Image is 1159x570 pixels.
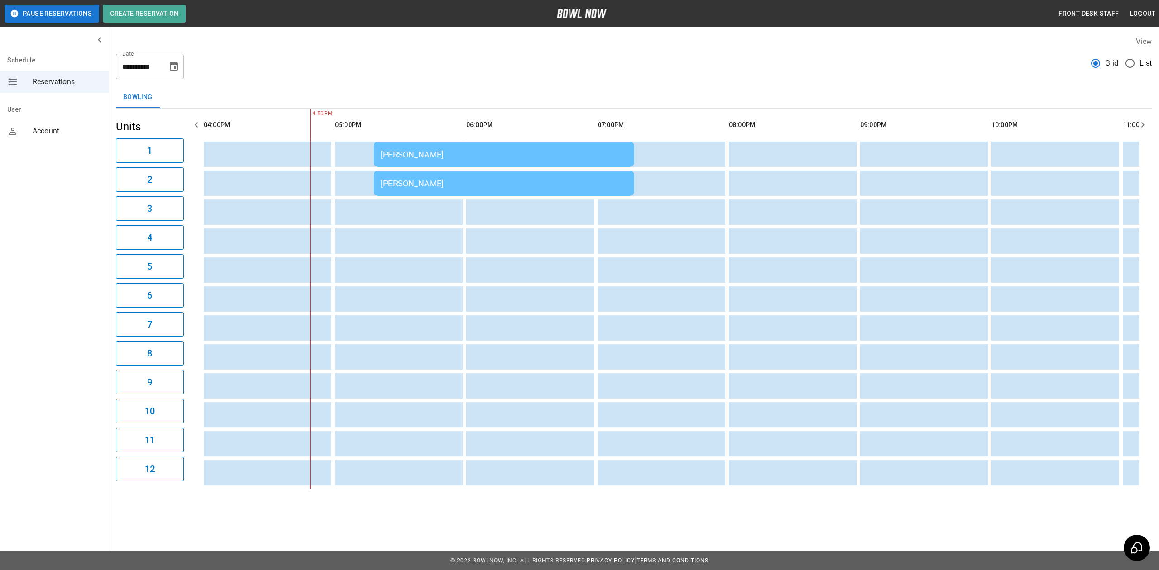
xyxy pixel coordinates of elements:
[557,9,607,18] img: logo
[147,172,152,187] h6: 2
[116,86,1152,108] div: inventory tabs
[147,346,152,361] h6: 8
[116,399,184,423] button: 10
[310,109,312,119] span: 4:50PM
[381,150,627,159] div: [PERSON_NAME]
[116,254,184,279] button: 5
[116,457,184,481] button: 12
[145,462,155,476] h6: 12
[1136,37,1152,46] label: View
[147,317,152,332] h6: 7
[147,259,152,274] h6: 5
[1055,5,1122,22] button: Front Desk Staff
[116,225,184,250] button: 4
[450,557,587,564] span: © 2022 BowlNow, Inc. All Rights Reserved.
[116,312,184,337] button: 7
[637,557,709,564] a: Terms and Conditions
[116,341,184,366] button: 8
[147,288,152,303] h6: 6
[33,76,101,87] span: Reservations
[147,375,152,389] h6: 9
[147,201,152,216] h6: 3
[1105,58,1119,69] span: Grid
[116,119,184,134] h5: Units
[147,143,152,158] h6: 1
[145,433,155,447] h6: 11
[116,428,184,452] button: 11
[1140,58,1152,69] span: List
[116,86,160,108] button: Bowling
[116,167,184,192] button: 2
[587,557,635,564] a: Privacy Policy
[103,5,186,23] button: Create Reservation
[145,404,155,418] h6: 10
[1126,5,1159,22] button: Logout
[116,370,184,394] button: 9
[116,283,184,308] button: 6
[381,179,627,188] div: [PERSON_NAME]
[33,126,101,137] span: Account
[147,230,152,245] h6: 4
[165,57,183,76] button: Choose date, selected date is Aug 23, 2025
[116,196,184,221] button: 3
[5,5,99,23] button: Pause Reservations
[116,138,184,163] button: 1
